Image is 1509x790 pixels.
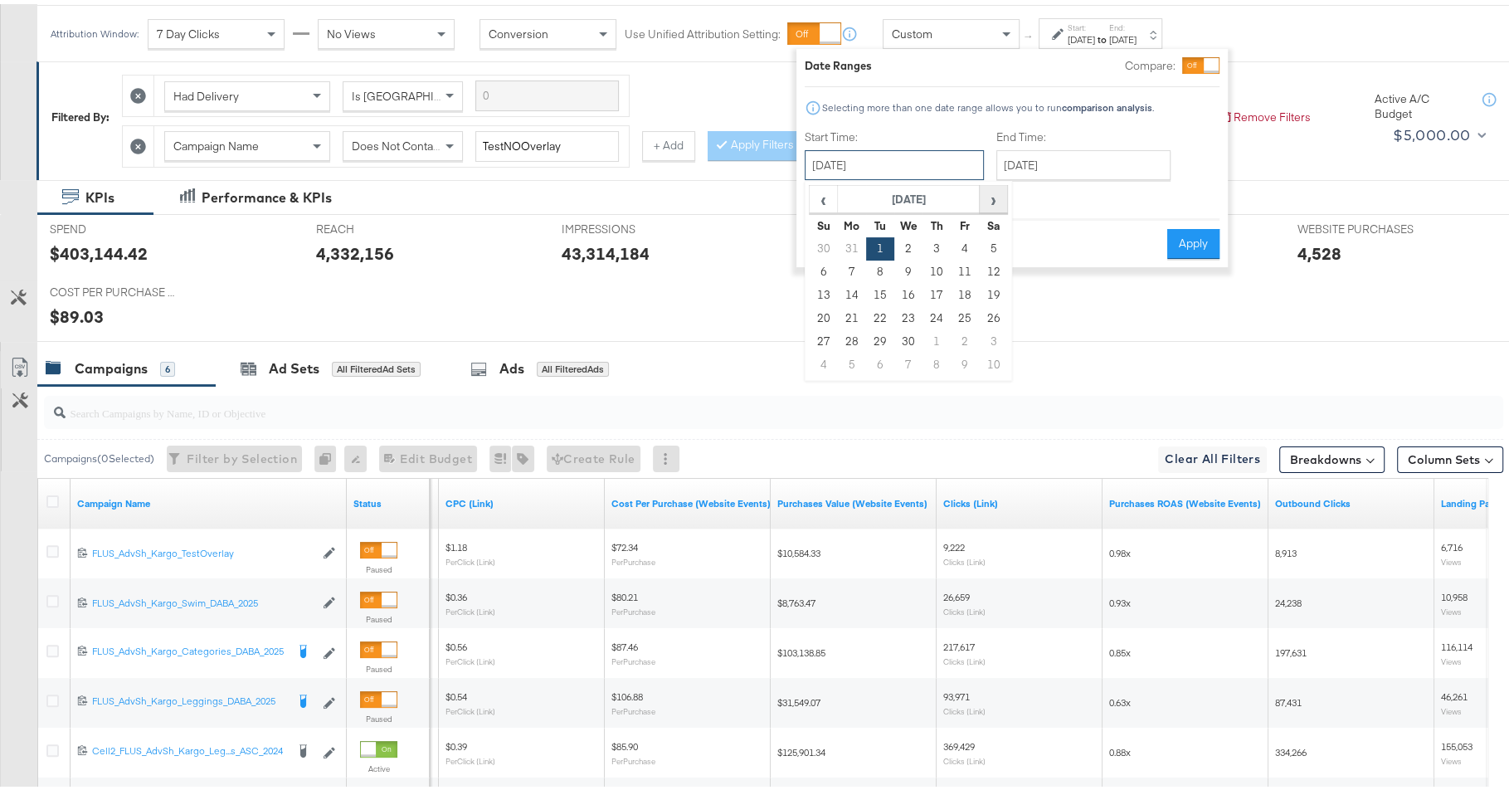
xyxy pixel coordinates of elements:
[894,303,922,326] td: 23
[979,210,1007,233] th: Sa
[611,686,643,699] span: $106.88
[475,76,619,107] input: Enter a search term
[1109,742,1131,754] span: 0.88x
[951,210,979,233] th: Fr
[996,125,1177,141] label: End Time:
[445,493,598,506] a: The average cost for each link click you've received from your ad.
[951,280,979,303] td: 18
[810,326,838,349] td: 27
[943,553,986,563] sub: Clicks (Link)
[943,602,986,612] sub: Clicks (Link)
[611,602,655,612] sub: Per Purchase
[866,303,894,326] td: 22
[327,22,376,37] span: No Views
[922,326,951,349] td: 1
[892,22,932,37] span: Custom
[611,652,655,662] sub: Per Purchase
[445,587,467,599] span: $0.36
[562,217,686,233] span: IMPRESSIONS
[445,702,495,712] sub: Per Click (Link)
[1375,87,1466,118] div: Active A/C Budget
[44,447,154,462] div: Campaigns ( 0 Selected)
[894,233,922,256] td: 2
[1441,686,1468,699] span: 46,261
[1275,543,1297,555] span: 8,913
[866,210,894,233] th: Tu
[1397,442,1503,469] button: Column Sets
[821,98,1155,110] div: Selecting more than one date range allows you to run .
[1441,537,1463,549] span: 6,716
[157,22,220,37] span: 7 Day Clicks
[838,182,980,210] th: [DATE]
[92,690,285,707] a: FLUS_AdvSh_Kargo_Leggings_DABA_2025
[1386,118,1489,144] button: $5,000.00
[922,233,951,256] td: 3
[922,303,951,326] td: 24
[360,560,397,571] label: Paused
[943,736,975,749] span: 369,429
[922,256,951,280] td: 10
[202,184,332,203] div: Performance & KPIs
[922,210,951,233] th: Th
[562,237,650,261] div: 43,314,184
[92,641,285,657] a: FLUS_AdvSh_Kargo_Categories_DABA_2025
[894,280,922,303] td: 16
[943,702,986,712] sub: Clicks (Link)
[805,125,984,141] label: Start Time:
[943,493,1096,506] a: The number of clicks on links appearing on your ad or Page that direct people to your sites off F...
[838,326,866,349] td: 28
[1441,553,1462,563] sub: Views
[979,233,1007,256] td: 5
[1441,752,1462,762] sub: Views
[360,759,397,770] label: Active
[1275,592,1302,605] span: 24,238
[445,553,495,563] sub: Per Click (Link)
[951,256,979,280] td: 11
[894,210,922,233] th: We
[894,326,922,349] td: 30
[777,642,825,655] span: $103,138.85
[92,592,314,606] div: FLUS_AdvSh_Kargo_Swim_DABA_2025
[50,237,148,261] div: $403,144.42
[611,553,655,563] sub: Per Purchase
[611,537,638,549] span: $72.34
[92,740,285,757] a: Cell2_FLUS_AdvSh_Kargo_Leg...s_ASC_2024
[810,210,838,233] th: Su
[1109,18,1137,29] label: End:
[85,184,114,203] div: KPIs
[894,349,922,373] td: 7
[922,280,951,303] td: 17
[838,349,866,373] td: 5
[50,24,139,36] div: Attribution Window:
[50,217,174,233] span: SPEND
[1441,652,1462,662] sub: Views
[866,326,894,349] td: 29
[866,349,894,373] td: 6
[1068,18,1095,29] label: Start:
[173,85,239,100] span: Had Delivery
[979,326,1007,349] td: 3
[1167,225,1219,255] button: Apply
[537,358,609,373] div: All Filtered Ads
[951,303,979,326] td: 25
[810,280,838,303] td: 13
[50,280,174,296] span: COST PER PURCHASE (WEBSITE EVENTS)
[777,592,815,605] span: $8,763.47
[922,349,951,373] td: 8
[1109,543,1131,555] span: 0.98x
[1068,29,1095,42] div: [DATE]
[352,134,442,149] span: Does Not Contain
[943,636,975,649] span: 217,617
[1393,119,1471,144] div: $5,000.00
[838,233,866,256] td: 31
[1109,692,1131,705] span: 0.63x
[66,386,1370,418] input: Search Campaigns by Name, ID or Objective
[979,349,1007,373] td: 10
[1158,442,1267,469] button: Clear All Filters
[611,702,655,712] sub: Per Purchase
[810,233,838,256] td: 30
[92,543,314,556] div: FLUS_AdvSh_Kargo_TestOverlay
[611,736,638,749] span: $85.90
[1109,642,1131,655] span: 0.85x
[352,85,479,100] span: Is [GEOGRAPHIC_DATA]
